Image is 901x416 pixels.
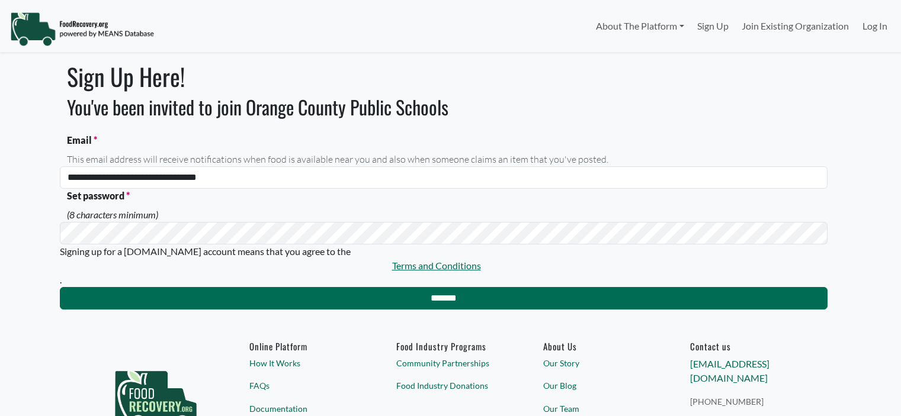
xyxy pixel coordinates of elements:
[589,14,690,38] a: About The Platform
[60,96,828,118] h2: You've been invited to join Orange County Public Schools
[543,402,652,415] a: Our Team
[60,189,828,203] label: Set password
[690,395,799,408] a: [PHONE_NUMBER]
[396,379,505,392] a: Food Industry Donations
[60,62,828,91] h1: Sign Up Here!
[60,259,813,273] a: Terms and Conditions
[249,402,358,415] a: Documentation
[856,14,894,38] a: Log In
[249,379,358,392] a: FAQs
[10,11,154,47] img: NavigationLogo_FoodRecovery-91c16205cd0af1ed486a0f1a7774a6544ea792ac00100771e7dd3ec7c0e58e41.png
[543,357,652,369] a: Our Story
[735,14,855,38] a: Join Existing Organization
[60,152,828,166] span: This email address will receive notifications when food is available near you and also when someo...
[60,133,828,147] label: Email
[249,341,358,351] h6: Online Platform
[543,341,652,351] a: About Us
[60,208,828,222] em: (8 characters minimum)
[396,357,505,369] a: Community Partnerships
[249,357,358,369] a: How It Works
[690,341,799,351] h6: Contact us
[691,14,735,38] a: Sign Up
[396,341,505,351] h6: Food Industry Programs
[60,244,813,287] div: Signing up for a [DOMAIN_NAME] account means that you agree to the .
[690,358,769,383] a: [EMAIL_ADDRESS][DOMAIN_NAME]
[543,379,652,392] a: Our Blog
